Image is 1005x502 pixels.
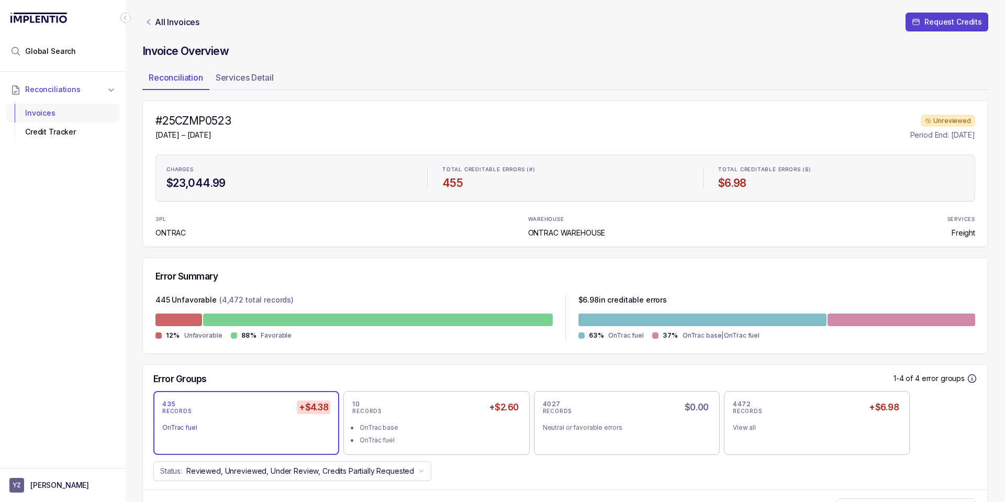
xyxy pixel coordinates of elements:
[352,400,360,408] p: 10
[589,331,605,340] p: 63%
[162,400,176,408] p: 435
[155,114,231,128] h4: #25CZMP0523
[718,166,811,173] p: TOTAL CREDITABLE ERRORS ($)
[663,331,678,340] p: 37%
[184,330,222,341] p: Unfavorable
[733,422,892,433] div: View all
[528,216,564,222] p: WAREHOUSE
[906,13,988,31] button: Request Credits
[155,295,217,307] p: 445 Unfavorable
[166,166,194,173] p: CHARGES
[442,166,535,173] p: TOTAL CREDITABLE ERRORS (#)
[921,115,975,127] div: Unreviewed
[209,69,280,90] li: Tab Services Detail
[922,373,965,384] p: error groups
[216,71,274,84] p: Services Detail
[910,130,975,140] p: Period End: [DATE]
[219,295,294,307] p: (4,472 total records)
[155,228,186,238] p: ONTRAC
[162,422,322,433] div: OnTrac fuel
[155,154,975,202] ul: Statistic Highlights
[25,46,76,57] span: Global Search
[6,78,119,101] button: Reconciliations
[733,408,762,415] p: RECORDS
[149,71,203,84] p: Reconciliation
[608,330,644,341] p: OnTrac fuel
[352,408,382,415] p: RECORDS
[153,461,431,481] button: Status:Reviewed, Unreviewed, Under Review, Credits Partially Requested
[155,216,183,222] p: 3PL
[142,44,988,59] h4: Invoice Overview
[30,480,89,490] p: [PERSON_NAME]
[487,400,521,414] h5: +$2.60
[142,17,202,27] a: Link All Invoices
[160,159,419,197] li: Statistic CHARGES
[712,159,970,197] li: Statistic TOTAL CREDITABLE ERRORS ($)
[155,17,199,27] p: All Invoices
[6,102,119,144] div: Reconciliations
[9,478,24,493] span: User initials
[683,330,760,341] p: OnTrac base|OnTrac fuel
[543,422,702,433] div: Neutral or favorable errors
[683,400,711,414] h5: $0.00
[924,17,982,27] p: Request Credits
[155,130,231,140] p: [DATE] – [DATE]
[142,69,988,90] ul: Tab Group
[297,400,330,414] h5: +$4.38
[166,331,180,340] p: 12%
[15,122,111,141] div: Credit Tracker
[186,466,414,476] p: Reviewed, Unreviewed, Under Review, Credits Partially Requested
[867,400,901,414] h5: +$6.98
[436,159,695,197] li: Statistic TOTAL CREDITABLE ERRORS (#)
[142,69,209,90] li: Tab Reconciliation
[160,466,182,476] p: Status:
[528,228,606,238] p: ONTRAC WAREHOUSE
[25,84,81,95] span: Reconciliations
[153,373,207,385] h5: Error Groups
[15,104,111,122] div: Invoices
[543,408,572,415] p: RECORDS
[578,295,667,307] p: $ 6.98 in creditable errors
[9,478,116,493] button: User initials[PERSON_NAME]
[360,435,519,445] div: OnTrac fuel
[733,400,751,408] p: 4472
[241,331,257,340] p: 88%
[166,176,412,191] h4: $23,044.99
[119,12,132,24] div: Collapse Icon
[947,216,975,222] p: SERVICES
[442,176,688,191] h4: 455
[261,330,292,341] p: Favorable
[155,271,218,282] h5: Error Summary
[360,422,519,433] div: OnTrac base
[162,408,192,415] p: RECORDS
[718,176,964,191] h4: $6.98
[894,373,922,384] p: 1-4 of 4
[543,400,561,408] p: 4027
[952,228,975,238] p: Freight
